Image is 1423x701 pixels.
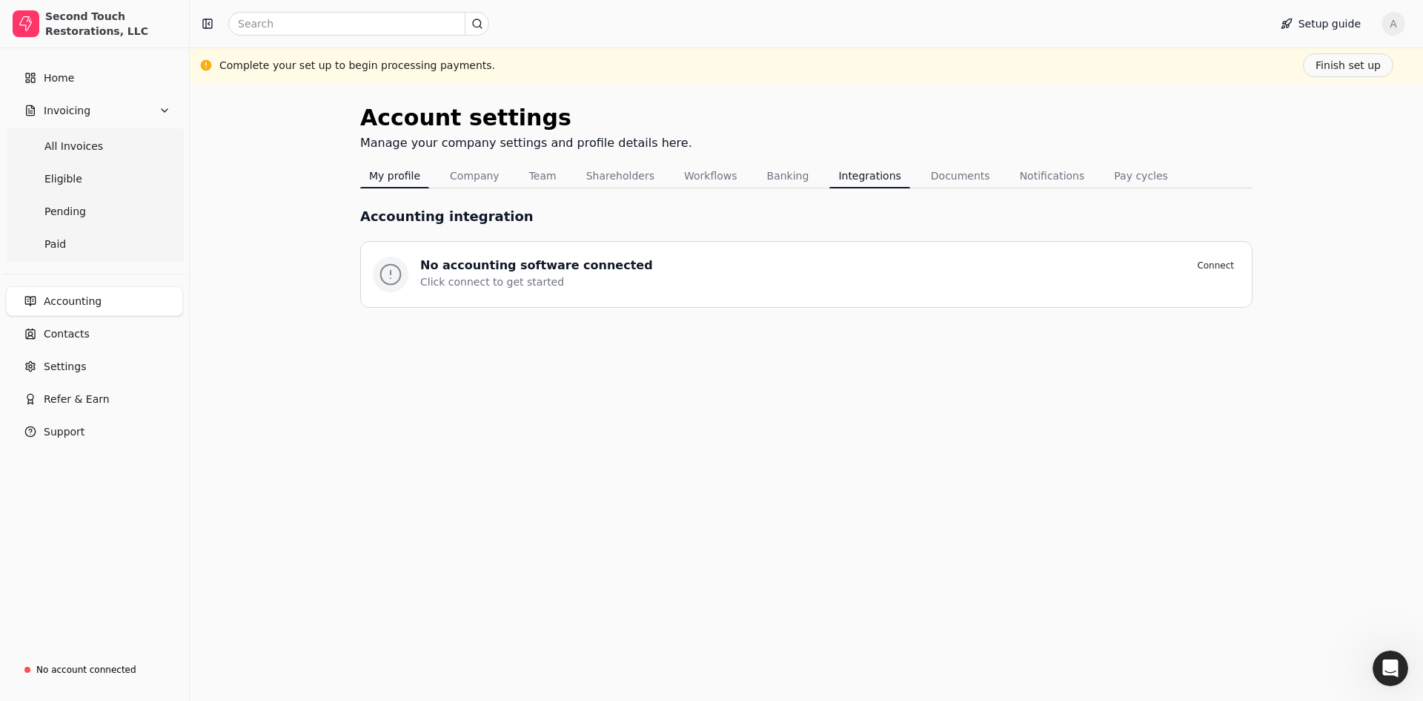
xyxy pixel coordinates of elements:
span: Pending [44,204,86,220]
a: Eligible [9,164,180,194]
div: No accounting software connected [420,257,653,274]
a: Contacts [6,319,183,349]
h1: Accounting integration [360,206,534,226]
nav: Tabs [360,164,1253,188]
a: Pending [9,197,180,226]
span: Support [44,424,84,440]
a: Accounting [6,286,183,316]
iframe: Intercom live chat [1373,651,1408,686]
button: My profile [360,164,429,188]
span: Paid [44,237,66,252]
div: Account settings [360,101,692,134]
span: All Invoices [44,139,103,154]
a: Settings [6,352,183,381]
button: Setup guide [1269,12,1373,36]
span: Refer & Earn [44,392,110,407]
a: Paid [9,229,180,259]
button: Banking [758,164,818,188]
a: No account connected [6,656,183,683]
span: Home [44,70,74,86]
span: Accounting [44,294,102,309]
button: Finish set up [1303,53,1393,77]
div: No account connected [36,663,136,677]
button: A [1381,12,1405,36]
button: Integrations [829,164,909,188]
div: Manage your company settings and profile details here. [360,134,692,152]
div: Click connect to get started [420,274,1240,290]
button: Documents [922,164,999,188]
span: Eligible [44,171,82,187]
button: Invoicing [6,96,183,125]
div: Second Touch Restorations, LLC [45,9,176,39]
a: All Invoices [9,131,180,161]
button: Workflows [675,164,746,188]
button: Connect [1191,257,1240,274]
div: Complete your set up to begin processing payments. [219,58,495,73]
span: Contacts [44,326,90,342]
a: Home [6,63,183,93]
button: Company [441,164,508,188]
button: Support [6,417,183,447]
button: Pay cycles [1105,164,1177,188]
button: Shareholders [577,164,663,188]
span: Settings [44,359,86,375]
button: Notifications [1011,164,1094,188]
span: Invoicing [44,103,90,119]
input: Search [228,12,489,36]
button: Refer & Earn [6,384,183,414]
button: Team [520,164,565,188]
